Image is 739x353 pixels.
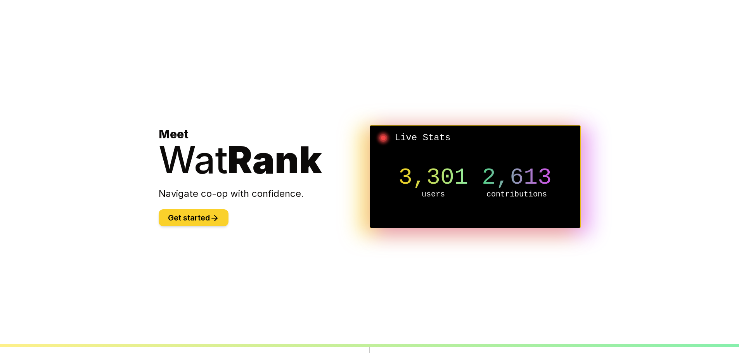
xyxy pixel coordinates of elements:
[159,209,228,226] button: Get started
[392,189,475,200] p: users
[159,214,228,222] a: Get started
[228,137,322,182] span: Rank
[159,137,228,182] span: Wat
[475,166,559,189] p: 2,613
[376,132,574,144] h2: Live Stats
[159,188,370,200] p: Navigate co-op with confidence.
[159,127,370,178] h1: Meet
[475,189,559,200] p: contributions
[392,166,475,189] p: 3,301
